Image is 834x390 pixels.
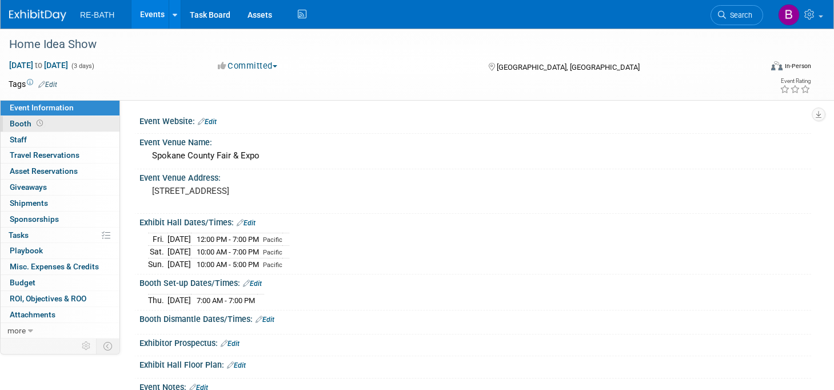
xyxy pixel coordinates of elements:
a: Edit [221,340,240,348]
td: [DATE] [167,246,191,258]
div: Event Format [692,59,811,77]
span: Misc. Expenses & Credits [10,262,99,271]
span: Booth [10,119,45,128]
span: to [33,61,44,70]
div: Event Website: [139,113,811,128]
a: Playbook [1,243,119,258]
a: Booth [1,116,119,132]
img: Brian Busching [778,4,800,26]
div: Event Venue Address: [139,169,811,184]
td: Thu. [148,294,167,306]
a: Asset Reservations [1,164,119,179]
td: Sat. [148,246,167,258]
a: ROI, Objectives & ROO [1,291,119,307]
span: Staff [10,135,27,144]
a: more [1,323,119,339]
td: [DATE] [167,258,191,270]
span: 10:00 AM - 5:00 PM [197,260,259,269]
div: Home Idea Show [5,34,743,55]
a: Staff [1,132,119,148]
td: Personalize Event Tab Strip [77,339,97,353]
td: [DATE] [167,233,191,246]
img: Format-Inperson.png [771,61,783,70]
a: Edit [243,280,262,288]
span: more [7,326,26,335]
span: Asset Reservations [10,166,78,176]
td: [DATE] [167,294,191,306]
span: [DATE] [DATE] [9,60,69,70]
span: Playbook [10,246,43,255]
div: In-Person [784,62,811,70]
a: Edit [256,316,274,324]
span: Travel Reservations [10,150,79,160]
span: Shipments [10,198,48,208]
span: 7:00 AM - 7:00 PM [197,296,255,305]
td: Tags [9,78,57,90]
a: Tasks [1,228,119,243]
span: 10:00 AM - 7:00 PM [197,248,259,256]
a: Search [711,5,763,25]
a: Giveaways [1,180,119,195]
div: Booth Set-up Dates/Times: [139,274,811,289]
div: Exhibit Hall Floor Plan: [139,356,811,371]
a: Misc. Expenses & Credits [1,259,119,274]
a: Edit [38,81,57,89]
td: Toggle Event Tabs [97,339,120,353]
span: Giveaways [10,182,47,192]
a: Attachments [1,307,119,323]
span: Search [726,11,752,19]
a: Edit [227,361,246,369]
span: [GEOGRAPHIC_DATA], [GEOGRAPHIC_DATA] [497,63,640,71]
span: Tasks [9,230,29,240]
span: Attachments [10,310,55,319]
a: Budget [1,275,119,290]
a: Edit [237,219,256,227]
span: 12:00 PM - 7:00 PM [197,235,259,244]
a: Shipments [1,196,119,211]
span: Pacific [263,249,282,256]
td: Fri. [148,233,167,246]
a: Edit [198,118,217,126]
button: Committed [214,60,282,72]
img: ExhibitDay [9,10,66,21]
a: Sponsorships [1,212,119,227]
a: Event Information [1,100,119,116]
span: Booth not reserved yet [34,119,45,128]
span: Event Information [10,103,74,112]
td: Sun. [148,258,167,270]
span: Budget [10,278,35,287]
span: Pacific [263,261,282,269]
pre: [STREET_ADDRESS] [152,186,407,196]
span: (3 days) [70,62,94,70]
span: Sponsorships [10,214,59,224]
a: Travel Reservations [1,148,119,163]
span: ROI, Objectives & ROO [10,294,86,303]
div: Exhibitor Prospectus: [139,335,811,349]
span: RE-BATH [80,10,114,19]
span: Pacific [263,236,282,244]
div: Event Venue Name: [139,134,811,148]
div: Exhibit Hall Dates/Times: [139,214,811,229]
div: Event Rating [780,78,811,84]
div: Spokane County Fair & Expo [148,147,803,165]
div: Booth Dismantle Dates/Times: [139,311,811,325]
